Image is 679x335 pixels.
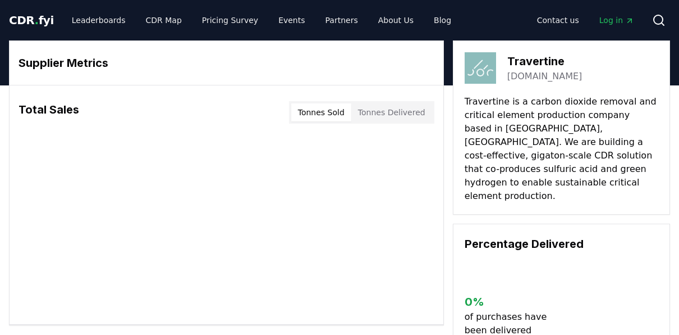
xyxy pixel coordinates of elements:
h3: Travertine [507,53,582,70]
a: CDR Map [137,10,191,30]
a: [DOMAIN_NAME] [507,70,582,83]
span: . [35,13,39,27]
p: Travertine is a carbon dioxide removal and critical element production company based in [GEOGRAPH... [465,95,658,203]
span: CDR fyi [9,13,54,27]
a: Blog [425,10,460,30]
h3: 0 % [465,293,550,310]
nav: Main [528,10,643,30]
a: Log in [590,10,643,30]
a: Pricing Survey [193,10,267,30]
button: Tonnes Delivered [351,103,432,121]
span: Log in [599,15,634,26]
a: Events [269,10,314,30]
a: CDR.fyi [9,12,54,28]
button: Tonnes Sold [291,103,351,121]
a: Leaderboards [63,10,135,30]
h3: Percentage Delivered [465,236,658,252]
a: Partners [316,10,367,30]
h3: Total Sales [19,101,79,124]
img: Travertine-logo [465,52,496,84]
a: About Us [369,10,423,30]
h3: Supplier Metrics [19,55,434,71]
a: Contact us [528,10,588,30]
nav: Main [63,10,460,30]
